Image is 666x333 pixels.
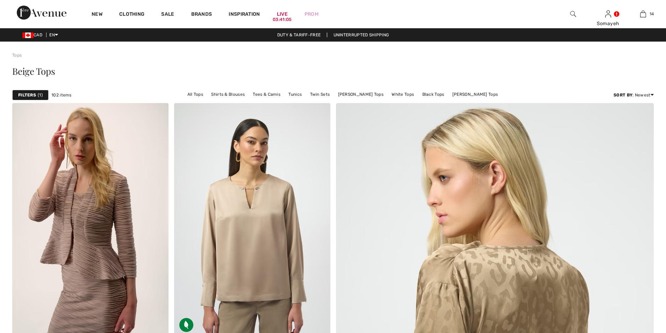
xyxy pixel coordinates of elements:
[591,20,625,27] div: Somayeh
[605,10,611,18] img: My Info
[38,92,43,98] span: 1
[626,10,660,18] a: 14
[161,11,174,19] a: Sale
[22,32,34,38] img: Canadian Dollar
[119,11,144,19] a: Clothing
[273,16,292,23] div: 03:41:05
[570,10,576,18] img: search the website
[208,90,248,99] a: Shirts & Blouses
[277,10,288,18] a: Live03:41:05
[285,90,305,99] a: Tunics
[18,92,36,98] strong: Filters
[12,53,22,58] a: Tops
[614,93,632,97] strong: Sort By
[191,11,212,19] a: Brands
[388,90,417,99] a: White Tops
[184,90,207,99] a: All Tops
[22,32,45,37] span: CAD
[49,32,58,37] span: EN
[605,10,611,17] a: Sign In
[305,10,318,18] a: Prom
[335,90,387,99] a: [PERSON_NAME] Tops
[51,92,72,98] span: 102 items
[614,92,654,98] div: : Newest
[419,90,448,99] a: Black Tops
[92,11,102,19] a: New
[650,11,654,17] span: 14
[229,11,260,19] span: Inspiration
[17,6,66,20] img: 1ère Avenue
[179,318,193,332] img: Sustainable Fabric
[640,10,646,18] img: My Bag
[449,90,501,99] a: [PERSON_NAME] Tops
[249,90,284,99] a: Tees & Camis
[307,90,334,99] a: Twin Sets
[12,65,55,77] span: Beige Tops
